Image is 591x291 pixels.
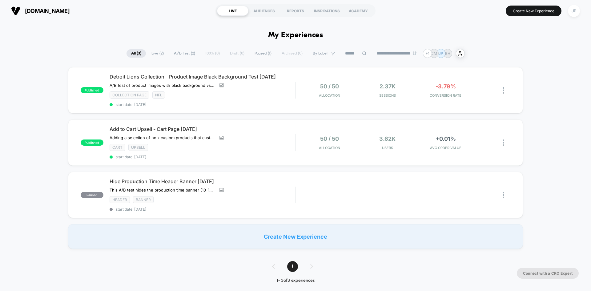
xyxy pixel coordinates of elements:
[313,51,328,56] span: By Label
[431,51,437,56] p: CM
[268,31,323,40] h1: My Experiences
[439,51,443,56] p: JP
[110,188,215,192] span: This A/B test hides the production time banner (10-14 days) in the global header of the website. ...
[110,126,295,132] span: Add to Cart Upsell - Cart Page [DATE]
[280,6,311,16] div: REPORTS
[266,278,325,283] div: 1 - 3 of 3 experiences
[506,6,561,16] button: Create New Experience
[9,6,71,16] button: [DOMAIN_NAME]
[110,102,295,107] span: start date: [DATE]
[503,87,504,94] img: close
[343,6,374,16] div: ACADEMY
[287,261,298,272] span: 1
[110,178,295,184] span: Hide Production Time Header Banner [DATE]
[320,83,339,90] span: 50 / 50
[110,74,295,80] span: Detroit Lions Collection - Product Image Black Background Test [DATE]
[413,51,416,55] img: end
[81,192,103,198] span: paused
[320,135,339,142] span: 50 / 50
[147,49,168,58] span: Live ( 2 )
[418,146,473,150] span: AVG ORDER VALUE
[25,8,70,14] span: [DOMAIN_NAME]
[127,49,146,58] span: All ( 3 )
[81,139,103,146] span: published
[152,91,165,99] span: NFL
[503,139,504,146] img: close
[436,83,456,90] span: -3.79%
[517,268,579,279] button: Connect with a CRO Expert
[360,146,415,150] span: Users
[128,144,148,151] span: Upsell
[133,196,154,203] span: Banner
[319,146,340,150] span: Allocation
[436,135,456,142] span: +0.01%
[566,5,582,17] button: JP
[380,83,396,90] span: 2.37k
[360,93,415,98] span: Sessions
[110,135,215,140] span: Adding a selection of non-custom products that customers can add to their cart while on the Cart ...
[110,144,125,151] span: Cart
[110,207,295,212] span: start date: [DATE]
[11,6,20,15] img: Visually logo
[418,93,473,98] span: CONVERSION RATE
[169,49,200,58] span: A/B Test ( 2 )
[311,6,343,16] div: INSPIRATIONS
[81,87,103,93] span: published
[110,83,215,88] span: A/B test of product images with black background vs control.Goal(s): Improve adds to cart, conver...
[248,6,280,16] div: AUDIENCES
[110,91,149,99] span: Collection Page
[217,6,248,16] div: LIVE
[423,49,432,58] div: + 1
[110,196,130,203] span: Header
[110,155,295,159] span: start date: [DATE]
[568,5,580,17] div: JP
[503,192,504,198] img: close
[445,51,450,56] p: BH
[68,224,523,249] div: Create New Experience
[319,93,340,98] span: Allocation
[250,49,276,58] span: Paused ( 1 )
[379,135,396,142] span: 3.62k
